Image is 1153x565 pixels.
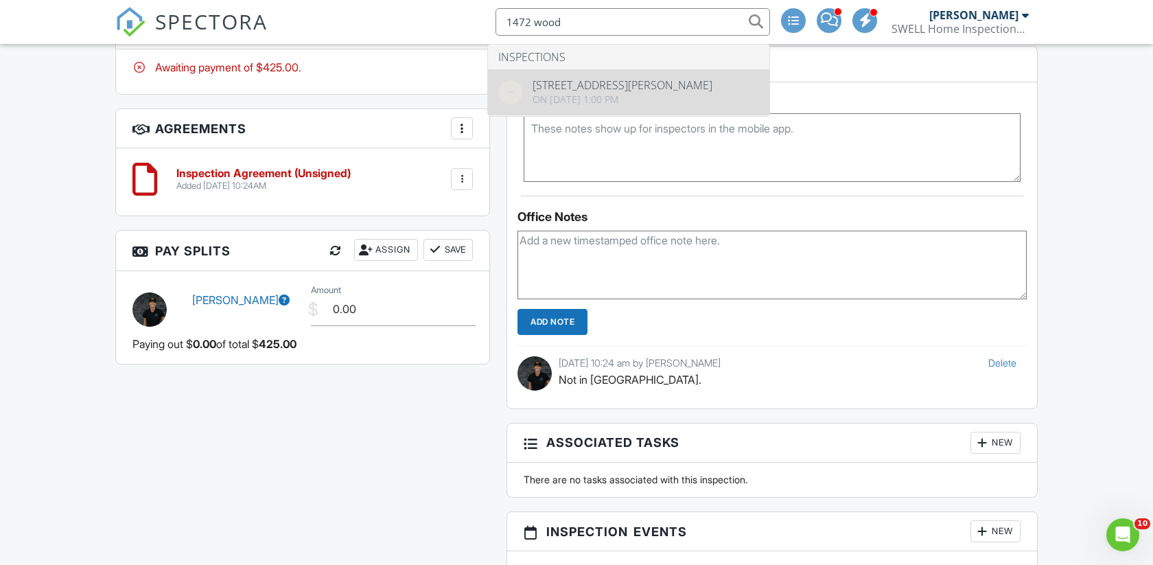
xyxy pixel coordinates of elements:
[517,356,552,391] img: img_7601.jpeg
[176,168,351,180] h6: Inspection Agreement (Unsigned)
[115,19,268,47] a: SPECTORA
[892,22,1029,36] div: SWELL Home Inspections LLC
[533,94,712,105] div: On [DATE] 1:00 pm
[116,109,489,148] h3: Agreements
[132,292,167,327] img: img_7601.jpeg
[132,60,473,75] div: Awaiting payment of $425.00.
[988,357,1016,369] a: Delete
[970,432,1021,454] div: New
[259,336,296,351] span: 425.00
[559,372,1016,387] p: Not in [GEOGRAPHIC_DATA].
[517,309,587,335] input: Add Note
[311,284,341,297] label: Amount
[155,7,268,36] span: SPECTORA
[498,80,522,104] img: streetview
[533,80,712,91] div: [STREET_ADDRESS][PERSON_NAME]
[308,298,318,321] div: $
[546,522,628,541] span: Inspection
[507,47,1037,82] h3: Notes
[646,357,721,369] span: [PERSON_NAME]
[517,210,1027,224] div: Office Notes
[216,336,259,351] span: of total $
[176,168,351,192] a: Inspection Agreement (Unsigned) Added [DATE] 10:24AM
[192,293,290,307] a: [PERSON_NAME]
[970,520,1021,542] div: New
[929,8,1018,22] div: [PERSON_NAME]
[423,239,473,261] button: Save
[559,357,630,369] span: [DATE] 10:24 am
[115,7,145,37] img: The Best Home Inspection Software - Spectora
[515,473,1029,487] div: There are no tasks associated with this inspection.
[116,231,489,271] h3: Pay Splits
[633,522,687,541] span: Events
[546,433,679,452] span: Associated Tasks
[524,93,1021,106] h5: Inspector Notes
[1134,518,1150,529] span: 10
[488,45,769,69] li: Inspections
[176,181,351,192] div: Added [DATE] 10:24AM
[633,357,643,369] span: by
[1106,518,1139,551] iframe: Intercom live chat
[132,336,193,351] span: Paying out $
[496,8,770,36] input: Search everything...
[193,336,216,351] span: 0.00
[354,239,418,261] div: Assign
